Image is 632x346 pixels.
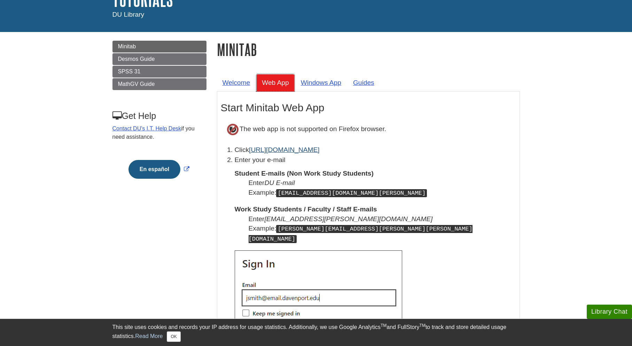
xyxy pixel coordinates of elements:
a: [URL][DOMAIN_NAME] [249,146,320,153]
a: Web App [256,74,295,91]
p: The web app is not supported on Firefox browser. [221,117,516,142]
i: [EMAIL_ADDRESS][PERSON_NAME][DOMAIN_NAME] [264,215,432,223]
h3: Get Help [112,111,206,121]
dt: Work Study Students / Faculty / Staff E-mails [235,204,516,214]
p: if you need assistance. [112,124,206,141]
span: SPSS 31 [118,69,141,74]
span: MathGV Guide [118,81,155,87]
h1: Minitab [217,41,520,58]
dd: Enter Example: [249,178,516,198]
a: Link opens in new window [127,166,191,172]
a: SPSS 31 [112,66,206,78]
kbd: [EMAIL_ADDRESS][DOMAIN_NAME][PERSON_NAME] [276,189,427,197]
dd: Enter Example: [249,214,516,244]
i: DU E-mail [264,179,295,186]
span: Minitab [118,43,136,49]
a: Desmos Guide [112,53,206,65]
button: En español [128,160,180,179]
a: Read More [135,333,163,339]
div: Guide Page Menu [112,41,206,191]
dt: Student E-mails (Non Work Study Students) [235,169,516,178]
a: MathGV Guide [112,78,206,90]
a: Windows App [295,74,347,91]
h2: Start Minitab Web App [221,102,516,114]
button: Close [167,331,180,342]
a: Welcome [217,74,256,91]
div: This site uses cookies and records your IP address for usage statistics. Additionally, we use Goo... [112,323,520,342]
button: Library Chat [587,305,632,319]
a: Guides [348,74,380,91]
p: Enter your e-mail [235,155,516,165]
a: Contact DU's I.T. Help Desk [112,126,181,131]
a: Minitab [112,41,206,53]
kbd: [PERSON_NAME][EMAIL_ADDRESS][PERSON_NAME][PERSON_NAME][DOMAIN_NAME] [249,225,473,243]
li: Click [235,145,516,155]
span: Desmos Guide [118,56,155,62]
span: DU Library [112,11,145,18]
sup: TM [420,323,426,328]
sup: TM [381,323,387,328]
